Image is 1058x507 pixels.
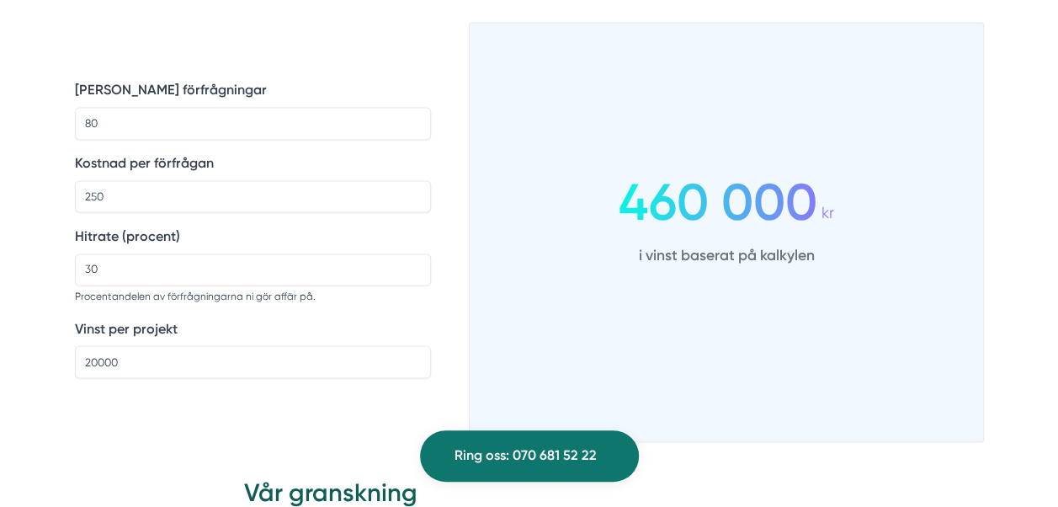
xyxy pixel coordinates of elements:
a: Ring oss: 070 681 52 22 [420,430,639,482]
label: [PERSON_NAME] förfrågningar [75,79,431,101]
label: Hitrate (procent) [75,226,431,248]
p: i vinst baserat på kalkylen [619,237,834,267]
div: kr [817,181,834,225]
span: 460 000 [619,193,817,213]
p: Procentandelen av förfrågningarna ni gör affär på. [75,286,431,305]
label: Vinst per projekt [75,318,431,339]
span: Ring oss: 070 681 52 22 [455,445,597,467]
label: Kostnad per förfrågan [75,152,431,174]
